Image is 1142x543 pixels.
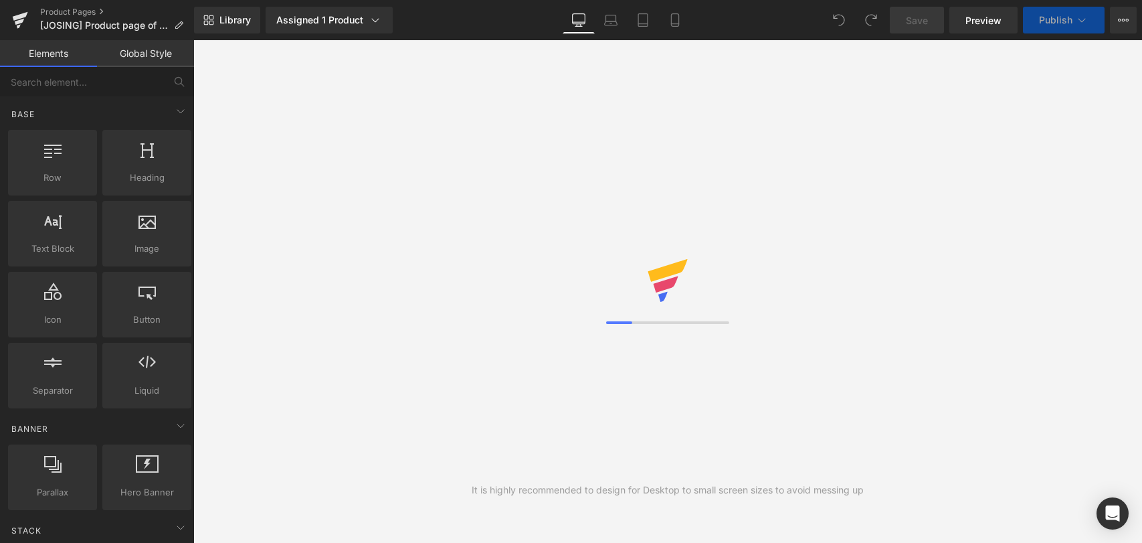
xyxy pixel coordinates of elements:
span: Banner [10,422,50,435]
span: Base [10,108,36,121]
a: Tablet [627,7,659,33]
span: Image [106,242,187,256]
button: Publish [1023,7,1105,33]
span: Separator [12,384,93,398]
div: Assigned 1 Product [276,13,382,27]
span: Save [906,13,928,27]
span: Parallax [12,485,93,499]
div: It is highly recommended to design for Desktop to small screen sizes to avoid messing up [472,483,864,497]
a: Laptop [595,7,627,33]
a: Product Pages [40,7,194,17]
button: Redo [858,7,884,33]
a: New Library [194,7,260,33]
span: Publish [1039,15,1072,25]
span: Heading [106,171,187,185]
span: [JOSING] Product page of CustomFit INSOLES [40,20,169,31]
span: Button [106,313,187,327]
span: Library [219,14,251,26]
div: Open Intercom Messenger [1097,497,1129,530]
button: Undo [826,7,852,33]
span: Text Block [12,242,93,256]
span: Preview [965,13,1002,27]
a: Desktop [563,7,595,33]
a: Mobile [659,7,691,33]
button: More [1110,7,1137,33]
span: Stack [10,524,43,537]
span: Liquid [106,384,187,398]
a: Preview [949,7,1018,33]
span: Hero Banner [106,485,187,499]
a: Global Style [97,40,194,67]
span: Icon [12,313,93,327]
span: Row [12,171,93,185]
